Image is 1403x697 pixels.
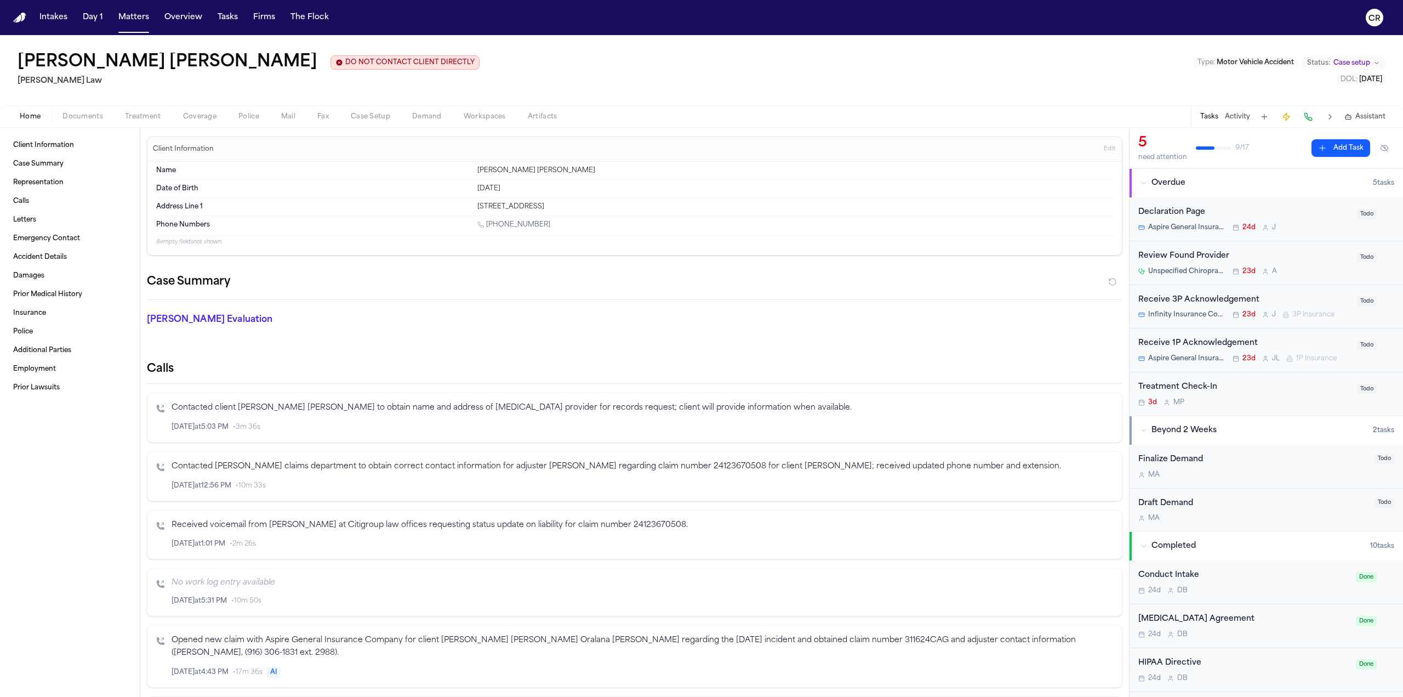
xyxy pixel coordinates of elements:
span: • 17m 36s [233,668,263,677]
div: Finalize Demand [1138,454,1368,466]
span: M A [1148,471,1160,479]
div: HIPAA Directive [1138,657,1349,670]
a: Emergency Contact [9,230,131,247]
div: Treatment Check-In [1138,381,1350,394]
span: A [1272,267,1277,276]
span: Treatment [125,112,161,121]
span: Home [20,112,41,121]
div: Open task: Retainer Agreement [1130,604,1403,648]
button: Intakes [35,8,72,27]
span: D B [1177,674,1188,683]
span: Fax [317,112,329,121]
span: M A [1148,514,1160,523]
div: [DATE] [477,184,1113,193]
h2: [PERSON_NAME] Law [18,75,480,88]
button: Completed10tasks [1130,532,1403,560]
button: Overdue5tasks [1130,169,1403,197]
div: Open task: Treatment Check-In [1130,372,1403,416]
button: Beyond 2 Weeks2tasks [1130,416,1403,445]
button: Create Immediate Task [1279,109,1294,124]
span: Type : [1197,59,1215,66]
button: Tasks [213,8,242,27]
button: Add Task [1311,139,1370,157]
span: 3d [1148,398,1157,407]
a: Home [13,13,26,23]
button: Change status from Case setup [1302,56,1385,70]
h2: Calls [147,361,1122,377]
dt: Name [156,166,471,175]
div: Open task: Receive 3P Acknowledgement [1130,285,1403,329]
span: Police [238,112,259,121]
span: AI [267,667,281,678]
div: Open task: Draft Demand [1130,489,1403,532]
span: Completed [1151,541,1196,552]
span: [DATE] at 5:03 PM [172,423,229,432]
span: [DATE] at 4:43 PM [172,668,229,677]
div: Open task: Receive 1P Acknowledgement [1130,328,1403,372]
div: Declaration Page [1138,206,1350,219]
span: Overdue [1151,178,1185,189]
div: [PERSON_NAME] [PERSON_NAME] [477,166,1113,175]
a: Additional Parties [9,342,131,359]
span: 23d [1242,310,1256,319]
span: Aspire General Insurance Company [1148,223,1226,232]
div: Receive 1P Acknowledgement [1138,337,1350,350]
a: Prior Lawsuits [9,379,131,396]
a: Firms [249,8,280,27]
a: Damages [9,267,131,285]
span: Done [1356,616,1377,626]
span: • 10m 33s [236,481,266,490]
button: Edit DOL: 2024-08-19 [1337,74,1385,85]
p: Opened new claim with Aspire General Insurance Company for client [PERSON_NAME] [PERSON_NAME] Ora... [172,634,1113,660]
button: Hide completed tasks (⌘⇧H) [1375,139,1394,157]
p: Received voicemail from [PERSON_NAME] at Citigroup law offices requesting status update on liabil... [172,519,1113,532]
span: Case Setup [351,112,390,121]
span: Workspaces [464,112,506,121]
h3: Client Information [151,145,216,154]
dt: Date of Birth [156,184,471,193]
a: Insurance [9,304,131,322]
span: 1P Insurance [1296,354,1337,363]
span: 24d [1148,630,1161,639]
button: Day 1 [78,8,107,27]
span: 5 task s [1373,179,1394,188]
div: [MEDICAL_DATA] Agreement [1138,613,1349,626]
div: Open task: Review Found Provider [1130,241,1403,285]
button: The Flock [286,8,333,27]
span: • 3m 36s [233,423,260,432]
span: J [1272,223,1276,232]
span: Todo [1375,454,1394,464]
span: [DATE] [1359,76,1382,83]
span: Beyond 2 Weeks [1151,425,1217,436]
span: Unspecified Chiropractic/Physical Therapy Provider [1148,267,1226,276]
button: Activity [1225,112,1250,121]
div: Open task: HIPAA Directive [1130,648,1403,692]
button: Edit [1100,140,1119,158]
span: • 2m 26s [230,540,256,548]
p: No work log entry available [172,577,1113,588]
span: Documents [62,112,103,121]
span: D B [1177,630,1188,639]
div: Open task: Declaration Page [1130,197,1403,241]
span: Case setup [1333,59,1370,67]
span: 24d [1242,223,1256,232]
span: 24d [1148,586,1161,595]
a: Prior Medical History [9,286,131,303]
span: Coverage [183,112,216,121]
span: Motor Vehicle Accident [1217,59,1294,66]
span: Todo [1357,384,1377,394]
h2: Case Summary [147,273,230,291]
span: D B [1177,586,1188,595]
span: Edit [1104,145,1115,153]
span: 23d [1242,354,1256,363]
span: Phone Numbers [156,220,210,229]
span: M P [1173,398,1184,407]
a: Accident Details [9,248,131,266]
a: Case Summary [9,155,131,173]
div: Receive 3P Acknowledgement [1138,294,1350,307]
span: 23d [1242,267,1256,276]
